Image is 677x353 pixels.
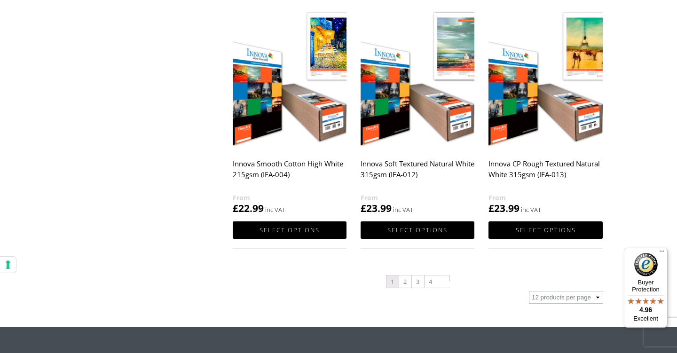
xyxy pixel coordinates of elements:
button: Trusted Shops TrustmarkBuyer Protection4.96Excellent [624,248,668,328]
a: Innova Soft Textured Natural White 315gsm (IFA-012) £23.99 [361,6,474,215]
a: Select options for “Innova Soft Textured Natural White 315gsm (IFA-012)” [361,221,474,239]
a: Innova CP Rough Textured Natural White 315gsm (IFA-013) £23.99 [488,6,602,215]
a: Page 2 [399,275,411,288]
a: Innova Smooth Cotton High White 215gsm (IFA-004) £22.99 [233,6,346,215]
h2: Innova Smooth Cotton High White 215gsm (IFA-004) [233,155,346,192]
h2: Innova CP Rough Textured Natural White 315gsm (IFA-013) [488,155,602,192]
img: Trusted Shops Trustmark [634,253,658,276]
button: Menu [656,248,668,259]
nav: Product Pagination [233,275,603,291]
bdi: 22.99 [233,202,264,215]
bdi: 23.99 [361,202,392,215]
span: 4.96 [639,306,652,314]
span: £ [488,202,494,215]
img: Innova Soft Textured Natural White 315gsm (IFA-012) [361,6,474,149]
a: Page 4 [425,275,437,288]
span: Page 1 [386,275,399,288]
p: Buyer Protection [624,279,668,293]
a: Select options for “Innova Smooth Cotton High White 215gsm (IFA-004)” [233,221,346,239]
p: Excellent [624,315,668,322]
h2: Innova Soft Textured Natural White 315gsm (IFA-012) [361,155,474,192]
bdi: 23.99 [488,202,520,215]
a: Page 3 [412,275,424,288]
img: Innova CP Rough Textured Natural White 315gsm (IFA-013) [488,6,602,149]
a: Select options for “Innova CP Rough Textured Natural White 315gsm (IFA-013)” [488,221,602,239]
span: £ [361,202,366,215]
span: £ [233,202,238,215]
img: Innova Smooth Cotton High White 215gsm (IFA-004) [233,6,346,149]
